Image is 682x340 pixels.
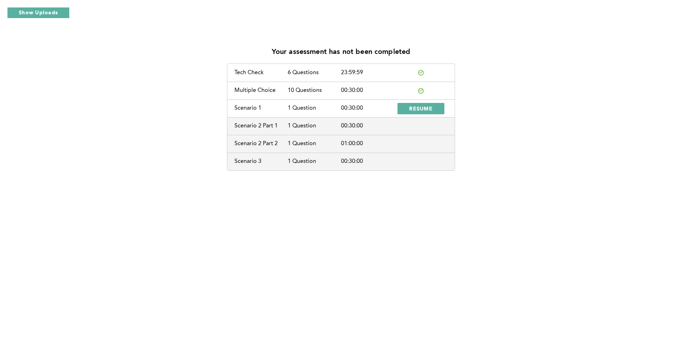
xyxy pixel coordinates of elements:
[234,70,288,76] div: Tech Check
[341,105,394,111] div: 00:30:00
[288,158,341,165] div: 1 Question
[234,123,288,129] div: Scenario 2 Part 1
[288,87,341,94] div: 10 Questions
[288,123,341,129] div: 1 Question
[341,158,394,165] div: 00:30:00
[288,141,341,147] div: 1 Question
[234,141,288,147] div: Scenario 2 Part 2
[288,105,341,111] div: 1 Question
[272,48,411,56] p: Your assessment has not been completed
[7,7,70,18] button: Show Uploads
[341,123,394,129] div: 00:30:00
[409,105,433,112] span: RESUME
[234,158,288,165] div: Scenario 3
[341,70,394,76] div: 23:59:59
[341,141,394,147] div: 01:00:00
[288,70,341,76] div: 6 Questions
[341,87,394,94] div: 00:30:00
[234,105,288,111] div: Scenario 1
[234,87,288,94] div: Multiple Choice
[397,103,444,114] button: RESUME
